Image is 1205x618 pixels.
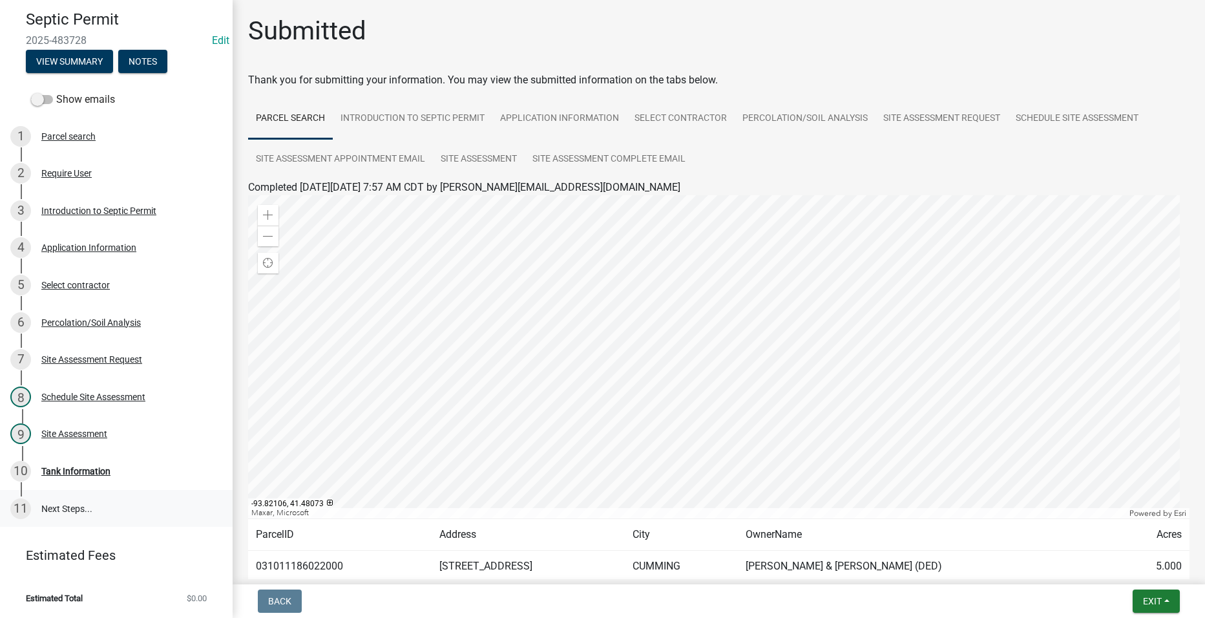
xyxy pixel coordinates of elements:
div: 7 [10,349,31,370]
div: Select contractor [41,281,110,290]
td: Acres [1116,519,1189,551]
a: Select contractor [627,98,735,140]
a: Site Assessment Appointment Email [248,139,433,180]
div: Site Assessment Request [41,355,142,364]
wm-modal-confirm: Edit Application Number [212,34,229,47]
span: $0.00 [187,594,207,602]
div: Thank you for submitting your information. You may view the submitted information on the tabs below. [248,72,1189,88]
span: Estimated Total [26,594,83,602]
div: Maxar, Microsoft [248,508,1126,518]
div: 11 [10,498,31,519]
a: Percolation/Soil Analysis [735,98,875,140]
span: 2025-483728 [26,34,207,47]
div: Zoom out [258,226,278,246]
h1: Submitted [248,16,366,47]
div: 9 [10,423,31,444]
a: Schedule Site Assessment [1008,98,1146,140]
button: Back [258,590,302,613]
a: Application Information [492,98,627,140]
button: Exit [1133,590,1180,613]
td: CUMMING [625,551,738,582]
a: Site Assessment [433,139,525,180]
a: Esri [1174,509,1186,518]
div: 5 [10,275,31,295]
h4: Septic Permit [26,10,222,29]
div: Site Assessment [41,429,107,438]
div: 10 [10,461,31,482]
div: 3 [10,200,31,221]
td: [PERSON_NAME] & [PERSON_NAME] (DED) [738,551,1116,582]
label: Show emails [31,92,115,107]
td: 031011186022000 [248,551,432,582]
span: Completed [DATE][DATE] 7:57 AM CDT by [PERSON_NAME][EMAIL_ADDRESS][DOMAIN_NAME] [248,181,680,193]
td: [STREET_ADDRESS] [432,551,625,582]
button: View Summary [26,50,113,73]
td: OwnerName [738,519,1116,551]
td: City [625,519,738,551]
a: Site Assessment Complete Email [525,139,693,180]
td: 5.000 [1116,551,1189,582]
div: 1 [10,126,31,147]
div: 2 [10,163,31,184]
a: Site Assessment Request [875,98,1008,140]
wm-modal-confirm: Notes [118,57,167,67]
a: Introduction to Septic Permit [333,98,492,140]
div: Schedule Site Assessment [41,392,145,401]
div: Find my location [258,253,278,273]
div: Require User [41,169,92,178]
div: Introduction to Septic Permit [41,206,156,215]
div: Percolation/Soil Analysis [41,318,141,327]
div: Application Information [41,243,136,252]
span: Back [268,596,291,606]
div: Zoom in [258,205,278,226]
a: Estimated Fees [10,542,212,568]
div: 4 [10,237,31,258]
div: 6 [10,312,31,333]
button: Notes [118,50,167,73]
div: Powered by [1126,508,1189,518]
div: 8 [10,387,31,407]
span: Exit [1143,596,1162,606]
td: ParcelID [248,519,432,551]
a: Edit [212,34,229,47]
wm-modal-confirm: Summary [26,57,113,67]
div: Parcel search [41,132,96,141]
a: Parcel search [248,98,333,140]
td: Address [432,519,625,551]
div: Tank Information [41,467,110,476]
